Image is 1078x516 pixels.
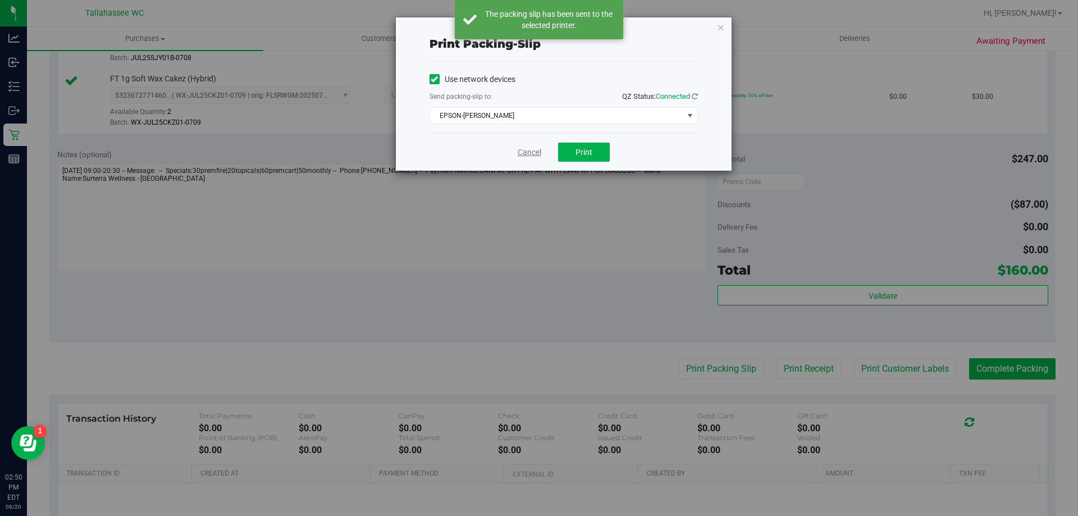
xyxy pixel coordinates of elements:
[518,147,541,158] a: Cancel
[575,148,592,157] span: Print
[430,37,541,51] span: Print packing-slip
[33,424,47,438] iframe: Resource center unread badge
[430,108,683,124] span: EPSON-[PERSON_NAME]
[683,108,697,124] span: select
[430,92,492,102] label: Send packing-slip to:
[483,8,615,31] div: The packing slip has been sent to the selected printer.
[558,143,610,162] button: Print
[430,74,515,85] label: Use network devices
[622,92,698,101] span: QZ Status:
[656,92,690,101] span: Connected
[11,426,45,460] iframe: Resource center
